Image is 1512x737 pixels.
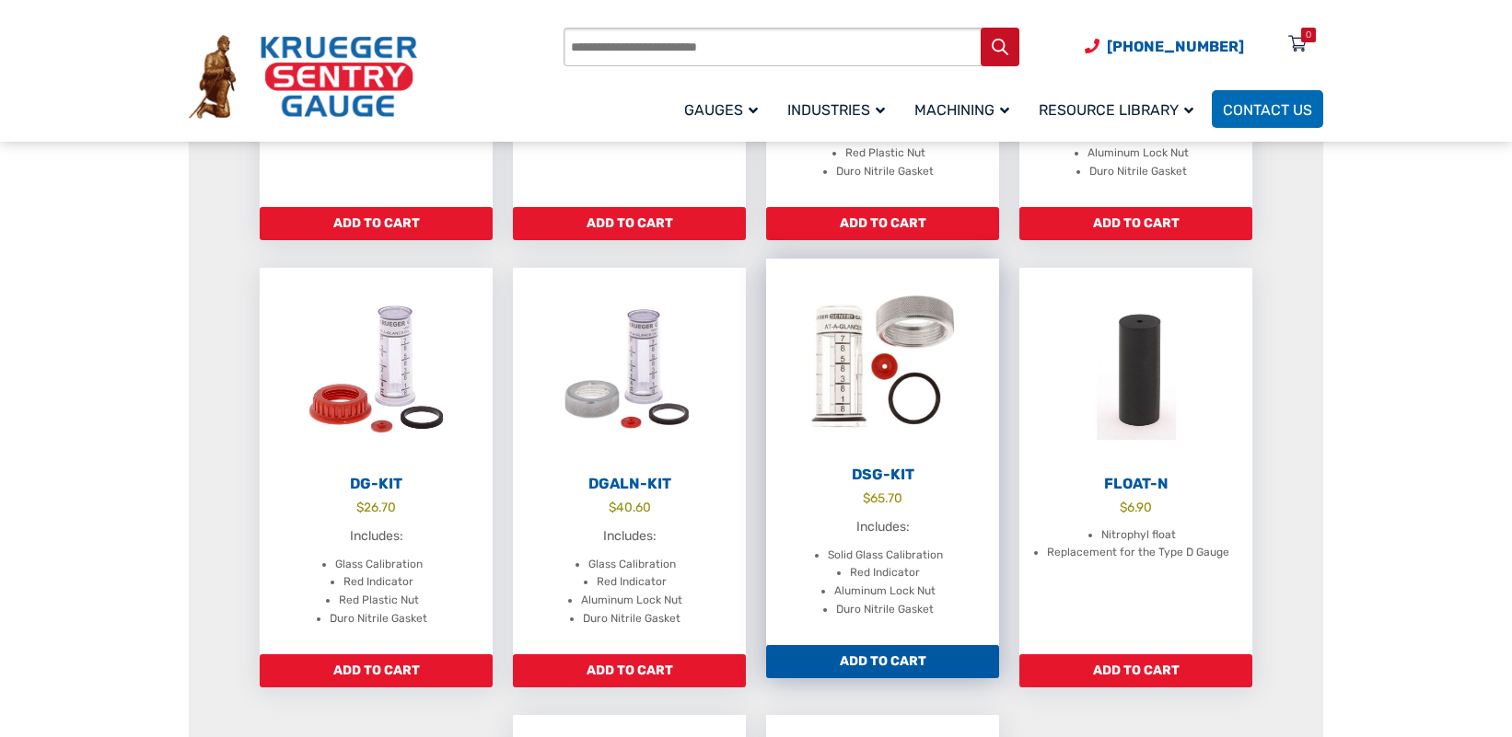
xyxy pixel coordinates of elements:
[845,144,925,163] li: Red Plastic Nut
[513,268,746,470] img: DGALN-Kit
[1039,101,1193,119] span: Resource Library
[1019,207,1252,240] a: Add to cart: “DALN-Kit”
[581,592,682,610] li: Aluminum Lock Nut
[903,87,1028,131] a: Machining
[189,35,417,120] img: Krueger Sentry Gauge
[583,610,680,628] li: Duro Nitrile Gasket
[776,87,903,131] a: Industries
[1087,144,1189,163] li: Aluminum Lock Nut
[684,101,758,119] span: Gauges
[1120,500,1127,514] span: $
[1089,163,1187,181] li: Duro Nitrile Gasket
[260,268,493,654] a: DG-Kit $26.70 Includes: Glass Calibration Red Indicator Red Plastic Nut Duro Nitrile Gasket
[673,87,776,131] a: Gauges
[330,610,427,628] li: Duro Nitrile Gasket
[513,207,746,240] a: Add to cart: “ALN”
[1120,500,1152,514] bdi: 6.90
[1019,475,1252,493] h2: Float-N
[785,517,981,537] p: Includes:
[1019,268,1252,654] a: Float-N $6.90 Nitrophyl float Replacement for the Type D Gauge
[597,573,667,592] li: Red Indicator
[766,645,999,678] a: Add to cart: “DSG-Kit”
[356,500,364,514] span: $
[260,268,493,470] img: DG-Kit
[609,500,616,514] span: $
[850,564,920,582] li: Red Indicator
[766,466,999,484] h2: DSG-Kit
[513,268,746,654] a: DGALN-Kit $40.60 Includes: Glass Calibration Red Indicator Aluminum Lock Nut Duro Nitrile Gasket
[531,526,727,547] p: Includes:
[836,163,934,181] li: Duro Nitrile Gasket
[609,500,651,514] bdi: 40.60
[836,601,934,619] li: Duro Nitrile Gasket
[1019,268,1252,470] img: Float-N
[863,490,870,505] span: $
[260,654,493,687] a: Add to cart: “DG-Kit”
[588,556,676,574] li: Glass Calibration
[278,526,474,547] p: Includes:
[1019,654,1252,687] a: Add to cart: “Float-N”
[356,500,396,514] bdi: 26.70
[335,556,423,574] li: Glass Calibration
[1028,87,1212,131] a: Resource Library
[260,207,493,240] a: Add to cart: “ALG-1-D”
[914,101,1009,119] span: Machining
[339,592,419,610] li: Red Plastic Nut
[828,547,943,565] li: Solid Glass Calibration
[1306,28,1311,42] div: 0
[766,259,999,645] a: DSG-Kit $65.70 Includes: Solid Glass Calibration Red Indicator Aluminum Lock Nut Duro Nitrile Gasket
[1107,38,1244,55] span: [PHONE_NUMBER]
[513,475,746,493] h2: DGALN-Kit
[513,654,746,687] a: Add to cart: “DGALN-Kit”
[1085,35,1244,58] a: Phone Number (920) 434-8860
[1047,544,1229,562] li: Replacement for the Type D Gauge
[766,207,999,240] a: Add to cart: “D-Kit”
[1223,101,1312,119] span: Contact Us
[1101,526,1176,545] li: Nitrophyl float
[863,490,902,505] bdi: 65.70
[343,573,413,592] li: Red Indicator
[1212,90,1323,128] a: Contact Us
[834,582,936,601] li: Aluminum Lock Nut
[787,101,885,119] span: Industries
[260,475,493,493] h2: DG-Kit
[766,259,999,461] img: DSG-Kit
